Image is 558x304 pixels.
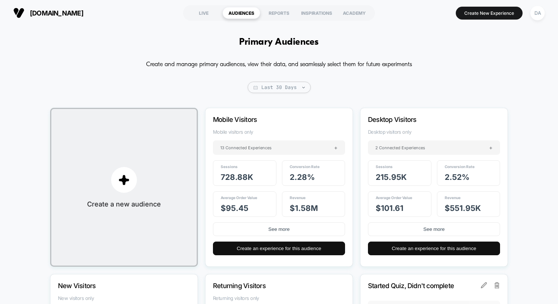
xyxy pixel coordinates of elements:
span: $ 95.45 [221,204,248,213]
div: REPORTS [260,7,298,19]
p: New Visitors [58,282,170,290]
span: 2.52 % [445,173,469,182]
span: $ 101.61 [376,204,403,213]
button: plusCreate a new audience [50,108,198,267]
img: plus [118,174,130,185]
span: Revenue [290,195,306,200]
button: DA [528,6,547,21]
img: calendar [254,86,258,89]
button: See more [368,222,500,236]
button: See more [213,222,345,236]
h1: Primary Audiences [239,37,318,48]
span: [DOMAIN_NAME] [30,9,83,17]
img: delete [495,282,500,288]
div: INSPIRATIONS [298,7,335,19]
span: Revenue [445,195,461,200]
button: Create an experience for this audience [213,242,345,255]
span: Conversion Rate [445,164,475,169]
button: Create New Experience [456,7,523,20]
span: Conversion Rate [290,164,320,169]
button: [DOMAIN_NAME] [11,7,86,19]
img: Visually logo [13,7,24,18]
div: LIVE [185,7,223,19]
span: Desktop visitors only [368,129,500,135]
span: $ 551.95k [445,204,481,213]
span: Sessions [376,164,393,169]
span: + [489,144,493,151]
p: Started Quiz, Didn't complete [368,282,480,290]
span: $ 1.58M [290,204,318,213]
button: Create an experience for this audience [368,242,500,255]
div: AUDIENCES [223,7,260,19]
span: Returning visitors only [213,295,345,301]
span: 215.95k [376,173,407,182]
img: end [302,87,305,88]
span: Create a new audience [87,200,161,208]
span: + [334,144,338,151]
span: Average Order Value [221,195,257,200]
img: edit [481,282,487,288]
div: ACADEMY [335,7,373,19]
span: New visitors only [58,295,190,301]
p: Desktop Visitors [368,116,480,123]
span: Mobile visitors only [213,129,345,135]
span: Last 30 Days [248,82,311,93]
span: 13 Connected Experiences [220,145,272,150]
span: 2.28 % [290,173,315,182]
span: 728.88k [221,173,253,182]
p: Returning Visitors [213,282,325,290]
span: Sessions [221,164,238,169]
span: Average Order Value [376,195,412,200]
span: 2 Connected Experiences [375,145,425,150]
p: Mobile Visitors [213,116,325,123]
div: DA [530,6,545,20]
p: Create and manage primary audiences, view their data, and seamlessly select them for future exper... [146,59,412,71]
